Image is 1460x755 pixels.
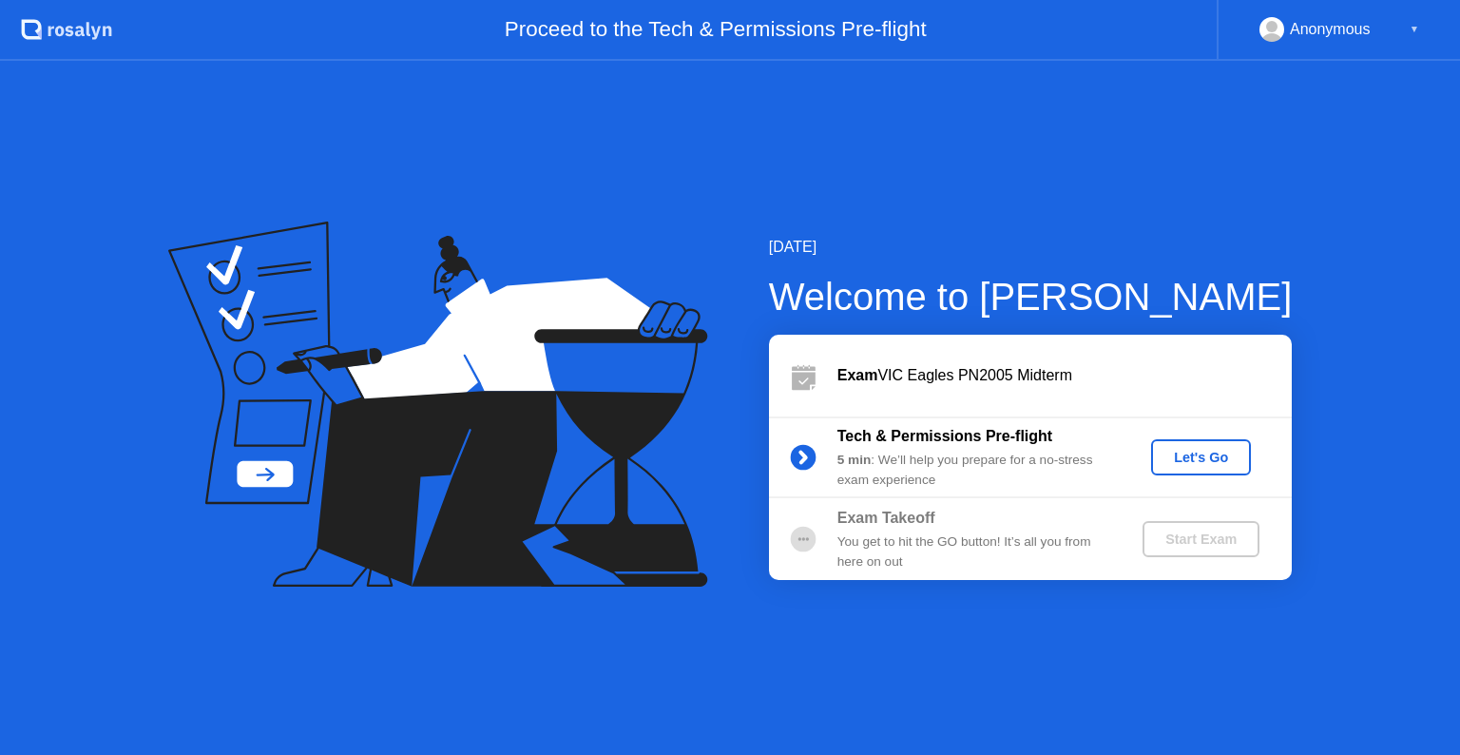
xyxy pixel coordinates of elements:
div: ▼ [1410,17,1419,42]
b: 5 min [837,453,872,467]
div: Let's Go [1159,450,1243,465]
button: Let's Go [1151,439,1251,475]
b: Exam [837,367,878,383]
div: You get to hit the GO button! It’s all you from here on out [837,532,1111,571]
div: Welcome to [PERSON_NAME] [769,268,1293,325]
div: : We’ll help you prepare for a no-stress exam experience [837,451,1111,490]
div: Anonymous [1290,17,1371,42]
b: Exam Takeoff [837,510,935,526]
div: VIC Eagles PN2005 Midterm [837,364,1292,387]
b: Tech & Permissions Pre-flight [837,428,1052,444]
div: [DATE] [769,236,1293,259]
div: Start Exam [1150,532,1252,547]
button: Start Exam [1143,521,1259,557]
